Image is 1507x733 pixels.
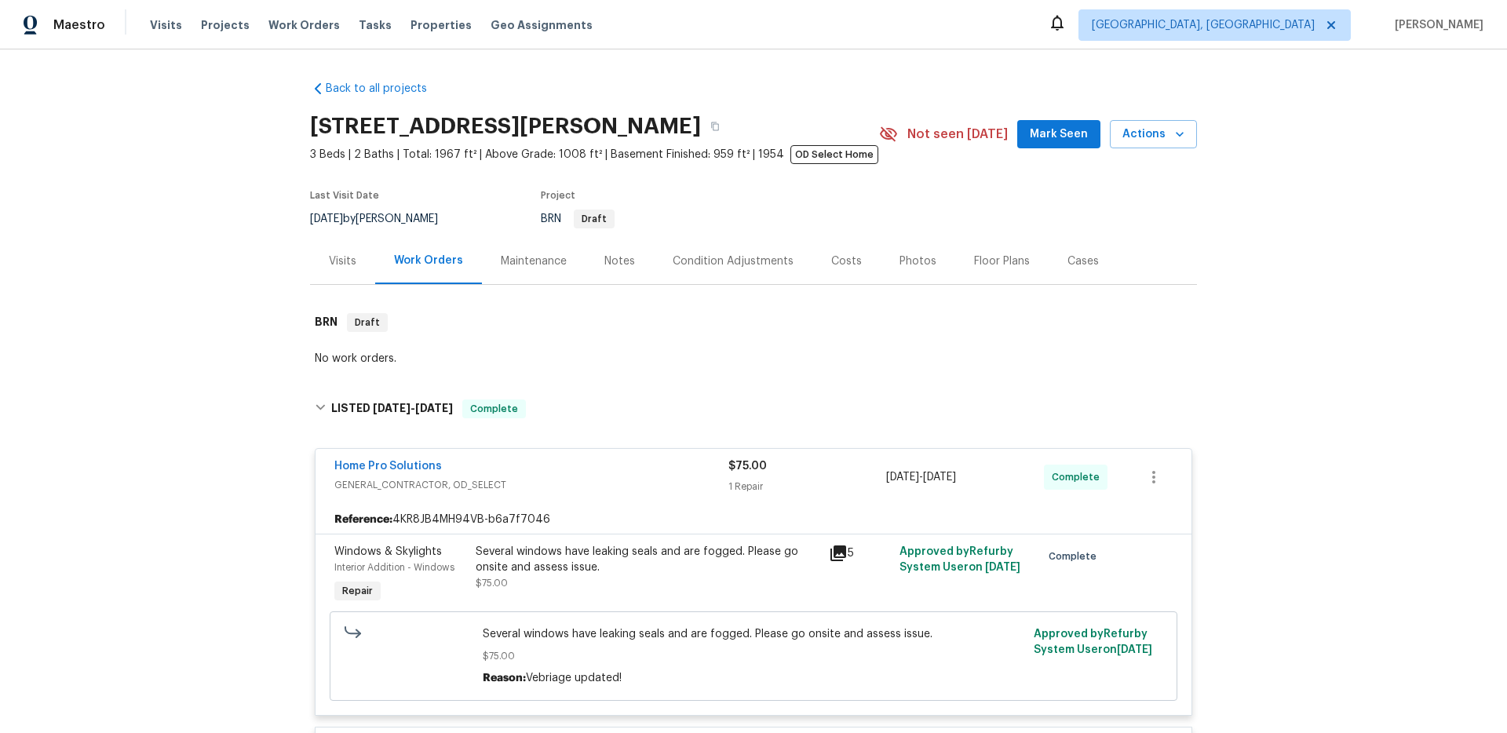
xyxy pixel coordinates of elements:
span: $75.00 [483,648,1025,664]
b: Reference: [334,512,392,527]
span: Last Visit Date [310,191,379,200]
span: OD Select Home [790,145,878,164]
span: Geo Assignments [491,17,593,33]
div: 4KR8JB4MH94VB-b6a7f7046 [316,505,1191,534]
div: BRN Draft [310,297,1197,348]
span: [DATE] [923,472,956,483]
span: Tasks [359,20,392,31]
span: Several windows have leaking seals and are fogged. Please go onsite and assess issue. [483,626,1025,642]
span: Not seen [DATE] [907,126,1008,142]
button: Mark Seen [1017,120,1100,149]
a: Home Pro Solutions [334,461,442,472]
span: Windows & Skylights [334,546,442,557]
h2: [STREET_ADDRESS][PERSON_NAME] [310,119,701,134]
span: Approved by Refurby System User on [1034,629,1152,655]
span: [PERSON_NAME] [1388,17,1483,33]
span: Complete [1052,469,1106,485]
div: Photos [899,253,936,269]
span: Project [541,191,575,200]
span: Visits [150,17,182,33]
div: Maintenance [501,253,567,269]
span: Complete [464,401,524,417]
span: Draft [348,315,386,330]
span: [DATE] [985,562,1020,573]
span: - [373,403,453,414]
span: [DATE] [1117,644,1152,655]
span: Interior Addition - Windows [334,563,454,572]
span: Maestro [53,17,105,33]
span: 3 Beds | 2 Baths | Total: 1967 ft² | Above Grade: 1008 ft² | Basement Finished: 959 ft² | 1954 [310,147,879,162]
span: Projects [201,17,250,33]
span: BRN [541,213,615,224]
h6: LISTED [331,399,453,418]
span: $75.00 [728,461,767,472]
div: 5 [829,544,890,563]
span: Repair [336,583,379,599]
span: GENERAL_CONTRACTOR, OD_SELECT [334,477,728,493]
span: $75.00 [476,578,508,588]
span: Properties [411,17,472,33]
span: Approved by Refurby System User on [899,546,1020,573]
a: Back to all projects [310,81,461,97]
span: [DATE] [415,403,453,414]
span: [DATE] [310,213,343,224]
div: Costs [831,253,862,269]
span: Actions [1122,125,1184,144]
span: [GEOGRAPHIC_DATA], [GEOGRAPHIC_DATA] [1092,17,1315,33]
span: [DATE] [886,472,919,483]
div: by [PERSON_NAME] [310,210,457,228]
span: Work Orders [268,17,340,33]
button: Copy Address [701,112,729,140]
div: Condition Adjustments [673,253,794,269]
div: Floor Plans [974,253,1030,269]
div: Several windows have leaking seals and are fogged. Please go onsite and assess issue. [476,544,819,575]
span: Mark Seen [1030,125,1088,144]
button: Actions [1110,120,1197,149]
div: Notes [604,253,635,269]
span: Vebriage updated! [526,673,622,684]
div: Visits [329,253,356,269]
h6: BRN [315,313,338,332]
span: [DATE] [373,403,411,414]
div: LISTED [DATE]-[DATE]Complete [310,384,1197,434]
div: Cases [1067,253,1099,269]
div: Work Orders [394,253,463,268]
span: Complete [1049,549,1103,564]
span: Reason: [483,673,526,684]
span: - [886,469,956,485]
span: Draft [575,214,613,224]
div: No work orders. [315,351,1192,366]
div: 1 Repair [728,479,886,494]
